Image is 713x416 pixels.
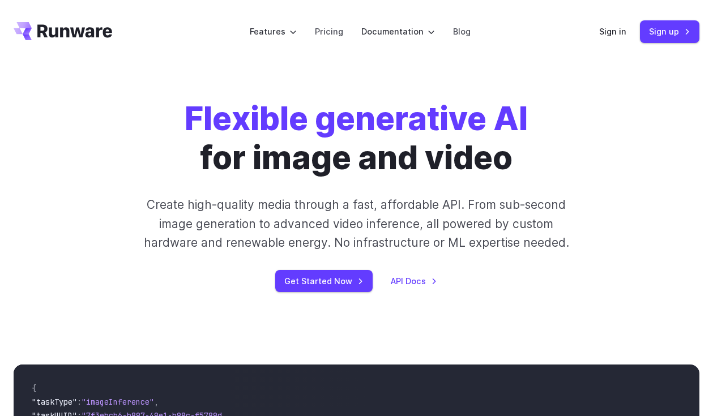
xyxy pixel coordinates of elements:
span: "taskType" [32,397,77,407]
span: : [77,397,82,407]
a: API Docs [391,275,437,288]
a: Get Started Now [275,270,373,292]
h1: for image and video [185,100,528,177]
a: Go to / [14,22,112,40]
a: Pricing [315,25,343,38]
a: Blog [453,25,471,38]
span: { [32,383,36,393]
strong: Flexible generative AI [185,99,528,138]
label: Documentation [361,25,435,38]
span: "imageInference" [82,397,154,407]
label: Features [250,25,297,38]
a: Sign up [640,20,699,42]
p: Create high-quality media through a fast, affordable API. From sub-second image generation to adv... [137,195,576,252]
span: , [154,397,159,407]
a: Sign in [599,25,626,38]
